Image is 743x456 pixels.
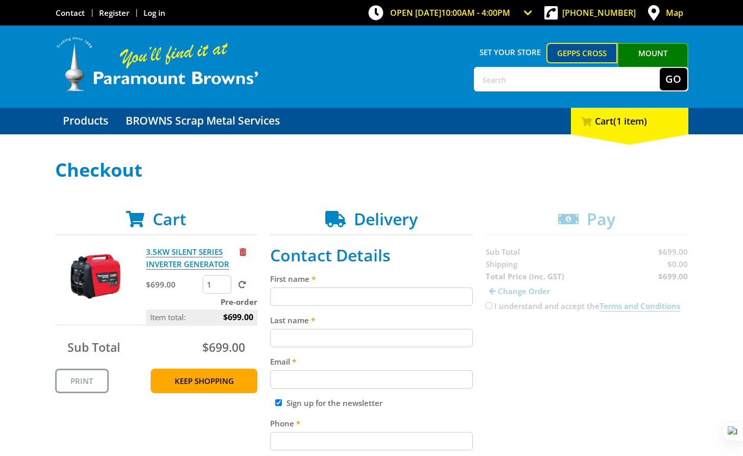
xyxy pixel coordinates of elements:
[270,314,473,326] label: Last name
[239,247,246,257] a: Remove from cart
[67,339,120,355] span: Sub Total
[55,108,116,134] a: Go to the Products page
[270,329,473,347] input: Please enter your last name.
[202,339,245,355] span: $699.00
[56,8,85,18] a: Go to the Contact page
[146,296,257,308] p: Pre-order
[223,309,253,325] span: $699.00
[474,43,547,61] span: Set your store
[65,246,126,307] img: 3.5KW SILENT SERIES INVERTER GENERATOR
[270,273,473,285] label: First name
[55,36,259,92] img: Paramount Browns'
[99,8,129,18] a: Go to the registration page
[55,369,109,393] a: Print
[270,246,473,265] h2: Contact Details
[146,278,201,291] p: $699.00
[146,247,229,270] a: 3.5KW SILENT SERIES INVERTER GENERATOR
[441,7,510,18] span: 10:00am - 4:00pm
[286,398,382,408] label: Sign up for the newsletter
[546,43,617,63] a: Gepps Cross
[617,43,688,82] a: Mount [PERSON_NAME]
[475,68,660,90] input: Search
[153,208,186,230] span: Cart
[270,355,473,368] label: Email
[270,287,473,306] input: Please enter your first name.
[270,432,473,450] input: Please enter your telephone number.
[270,370,473,389] input: Please enter your email address.
[660,68,687,90] button: Go
[613,115,647,127] span: (1 item)
[571,108,688,134] div: Cart
[390,7,510,18] span: OPEN [DATE]
[270,417,473,429] label: Phone
[55,160,688,180] h1: Checkout
[118,108,287,134] a: Go to the BROWNS Scrap Metal Services page
[143,8,165,18] a: Log in
[151,369,257,393] a: Keep Shopping
[146,309,257,325] p: Item total:
[354,208,418,230] span: Delivery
